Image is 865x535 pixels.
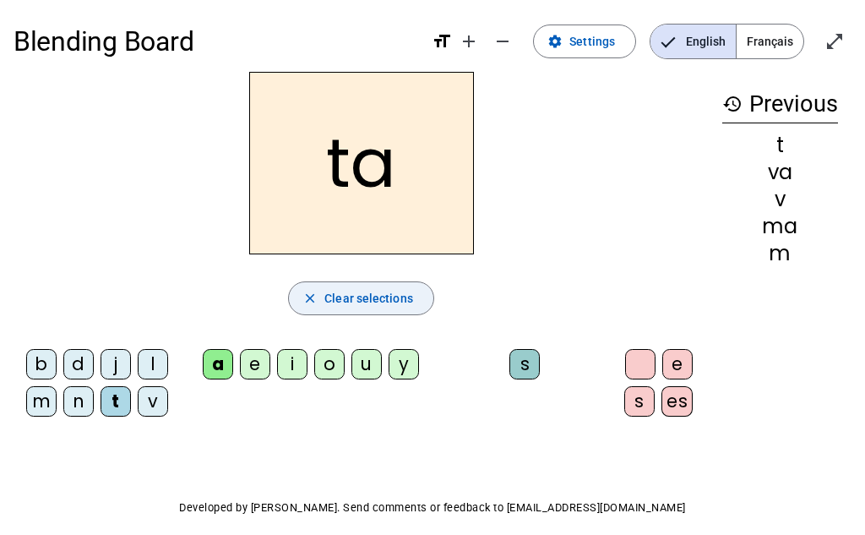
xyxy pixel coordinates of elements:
[509,349,540,379] div: s
[492,31,513,52] mat-icon: remove
[288,281,434,315] button: Clear selections
[240,349,270,379] div: e
[101,386,131,417] div: t
[818,25,851,58] button: Enter full screen
[138,386,168,417] div: v
[824,31,845,52] mat-icon: open_in_full
[722,135,838,156] div: t
[277,349,307,379] div: i
[722,85,838,123] h3: Previous
[324,288,413,308] span: Clear selections
[314,349,345,379] div: o
[722,94,743,114] mat-icon: history
[547,34,563,49] mat-icon: settings
[722,216,838,237] div: ma
[661,386,693,417] div: es
[722,162,838,183] div: va
[138,349,168,379] div: l
[26,349,57,379] div: b
[351,349,382,379] div: u
[737,25,803,58] span: Français
[569,31,615,52] span: Settings
[203,349,233,379] div: a
[302,291,318,306] mat-icon: close
[63,349,94,379] div: d
[486,25,520,58] button: Decrease font size
[650,24,804,59] mat-button-toggle-group: Language selection
[432,31,452,52] mat-icon: format_size
[14,498,851,518] p: Developed by [PERSON_NAME]. Send comments or feedback to [EMAIL_ADDRESS][DOMAIN_NAME]
[14,14,418,68] h1: Blending Board
[722,243,838,264] div: m
[459,31,479,52] mat-icon: add
[101,349,131,379] div: j
[452,25,486,58] button: Increase font size
[650,25,736,58] span: English
[389,349,419,379] div: y
[722,189,838,210] div: v
[662,349,693,379] div: e
[26,386,57,417] div: m
[533,25,636,58] button: Settings
[249,72,474,254] h2: ta
[63,386,94,417] div: n
[624,386,655,417] div: s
